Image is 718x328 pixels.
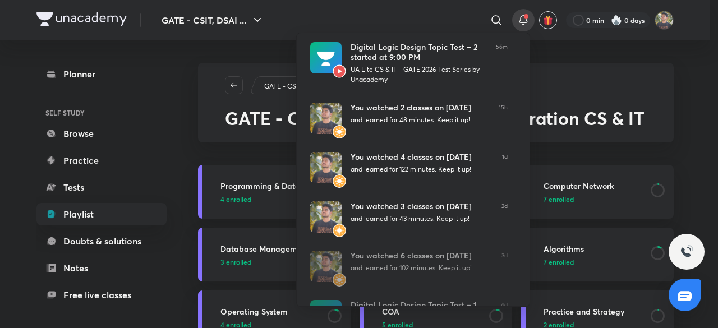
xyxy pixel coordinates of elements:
img: Avatar [310,251,342,282]
img: Avatar [333,125,346,138]
span: 2d [501,201,508,233]
img: Avatar [333,273,346,287]
a: AvatarAvatarYou watched 4 classes on [DATE]and learned for 122 minutes. Keep it up!1d [297,143,521,192]
span: 1d [502,152,508,183]
div: You watched 2 classes on [DATE] [351,103,490,113]
span: 56m [496,42,508,85]
img: Avatar [310,42,342,73]
div: and learned for 43 minutes. Keep it up! [351,214,493,224]
div: and learned for 102 minutes. Keep it up! [351,263,493,273]
img: Avatar [310,152,342,183]
div: and learned for 48 minutes. Keep it up! [351,115,490,125]
div: and learned for 122 minutes. Keep it up! [351,164,493,174]
img: Avatar [333,64,346,78]
div: You watched 6 classes on [DATE] [351,251,493,261]
div: Digital Logic Design Topic Test – 2 started at 9:00 PM [351,42,487,62]
a: AvatarAvatarDigital Logic Design Topic Test – 2 started at 9:00 PMUA Lite CS & IT - GATE 2026 Tes... [297,33,521,94]
img: Avatar [333,174,346,188]
img: Avatar [310,103,342,134]
span: 15h [499,103,508,134]
img: Avatar [333,224,346,237]
div: You watched 4 classes on [DATE] [351,152,493,162]
a: AvatarAvatarYou watched 2 classes on [DATE]and learned for 48 minutes. Keep it up!15h [297,94,521,143]
div: Digital Logic Design Topic Test – 1 was at 9:00 PM [351,300,492,320]
div: UA Lite CS & IT - GATE 2026 Test Series by Unacademy [351,64,487,85]
span: 3d [501,251,508,282]
img: Avatar [310,201,342,233]
a: AvatarAvatarYou watched 6 classes on [DATE]and learned for 102 minutes. Keep it up!3d [297,242,521,291]
div: You watched 3 classes on [DATE] [351,201,493,211]
a: AvatarAvatarYou watched 3 classes on [DATE]and learned for 43 minutes. Keep it up!2d [297,192,521,242]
